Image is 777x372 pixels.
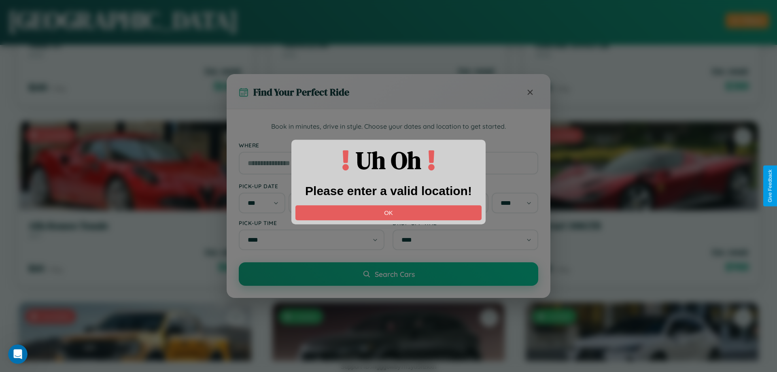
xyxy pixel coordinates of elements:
label: Pick-up Time [239,219,384,226]
label: Drop-off Time [393,219,538,226]
h3: Find Your Perfect Ride [253,85,349,99]
label: Where [239,142,538,149]
label: Pick-up Date [239,183,384,189]
label: Drop-off Date [393,183,538,189]
span: Search Cars [375,270,415,278]
p: Book in minutes, drive in style. Choose your dates and location to get started. [239,121,538,132]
